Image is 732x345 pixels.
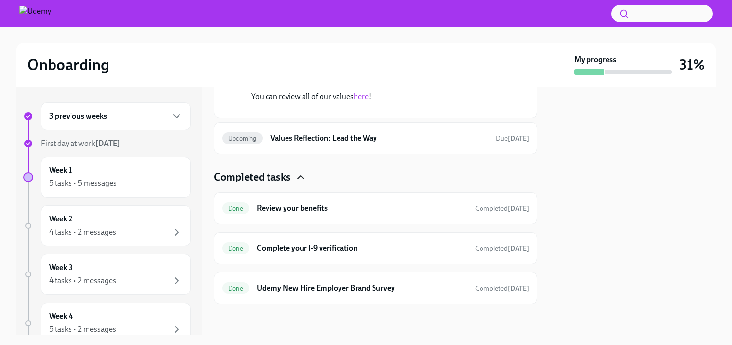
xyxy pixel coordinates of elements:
span: August 18th, 2025 09:00 [496,134,529,143]
div: 4 tasks • 2 messages [49,275,116,286]
a: First day at work[DATE] [23,138,191,149]
a: DoneUdemy New Hire Employer Brand SurveyCompleted[DATE] [222,280,529,296]
p: You can review all of our values ! [251,91,514,102]
div: 5 tasks • 5 messages [49,178,117,189]
h4: Completed tasks [214,170,291,184]
span: August 11th, 2025 10:02 [475,244,529,253]
a: DoneReview your benefitsCompleted[DATE] [222,200,529,216]
div: 5 tasks • 2 messages [49,324,116,335]
span: August 14th, 2025 10:01 [475,284,529,293]
h6: Complete your I-9 verification [257,243,467,254]
span: First day at work [41,139,120,148]
strong: [DATE] [508,244,529,253]
span: Completed [475,244,529,253]
h6: Week 3 [49,262,73,273]
div: Completed tasks [214,170,537,184]
div: 3 previous weeks [41,102,191,130]
h6: Week 4 [49,311,73,322]
span: Upcoming [222,135,263,142]
a: Week 45 tasks • 2 messages [23,303,191,344]
img: Udemy [19,6,51,21]
span: Done [222,205,249,212]
a: DoneComplete your I-9 verificationCompleted[DATE] [222,240,529,256]
h3: 31% [679,56,705,73]
strong: [DATE] [95,139,120,148]
span: Completed [475,204,529,213]
a: Week 34 tasks • 2 messages [23,254,191,295]
div: 4 tasks • 2 messages [49,227,116,237]
span: Done [222,245,249,252]
h6: Week 2 [49,214,72,224]
h6: Review your benefits [257,203,467,214]
h6: Week 1 [49,165,72,176]
a: UpcomingValues Reflection: Lead the WayDue[DATE] [222,130,529,146]
span: Due [496,134,529,143]
strong: [DATE] [508,134,529,143]
strong: [DATE] [508,204,529,213]
h6: Values Reflection: Lead the Way [270,133,488,144]
a: here [354,92,369,101]
span: August 3rd, 2025 15:53 [475,204,529,213]
strong: [DATE] [508,284,529,292]
span: Completed [475,284,529,292]
strong: My progress [574,54,616,65]
a: Week 24 tasks • 2 messages [23,205,191,246]
h6: Udemy New Hire Employer Brand Survey [257,283,467,293]
h6: 3 previous weeks [49,111,107,122]
h2: Onboarding [27,55,109,74]
span: Done [222,285,249,292]
a: Week 15 tasks • 5 messages [23,157,191,198]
